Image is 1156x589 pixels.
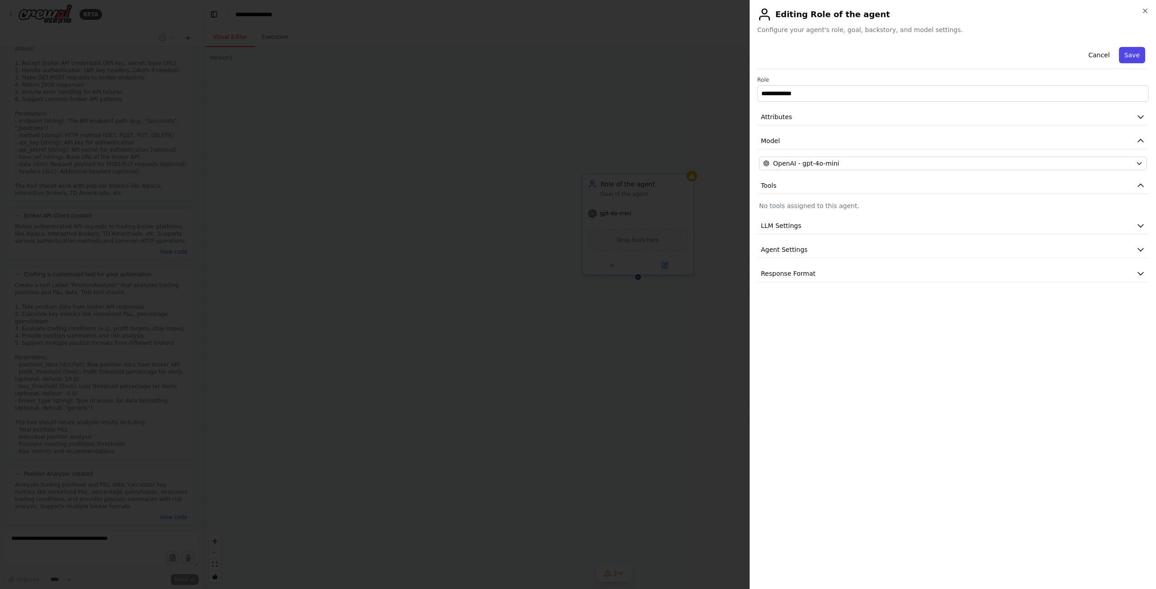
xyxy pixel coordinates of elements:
[757,241,1149,258] button: Agent Settings
[757,218,1149,234] button: LLM Settings
[1119,47,1145,63] button: Save
[773,159,839,168] span: OpenAI - gpt-4o-mini
[1083,47,1115,63] button: Cancel
[757,177,1149,194] button: Tools
[761,181,777,190] span: Tools
[757,109,1149,125] button: Attributes
[757,76,1149,83] label: Role
[757,265,1149,282] button: Response Format
[761,221,802,230] span: LLM Settings
[757,7,1149,22] h2: Editing Role of the agent
[761,269,816,278] span: Response Format
[757,133,1149,149] button: Model
[757,25,1149,34] span: Configure your agent's role, goal, backstory, and model settings.
[761,136,780,145] span: Model
[761,112,792,121] span: Attributes
[759,157,1147,170] button: OpenAI - gpt-4o-mini
[761,245,807,254] span: Agent Settings
[759,201,1147,210] p: No tools assigned to this agent.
